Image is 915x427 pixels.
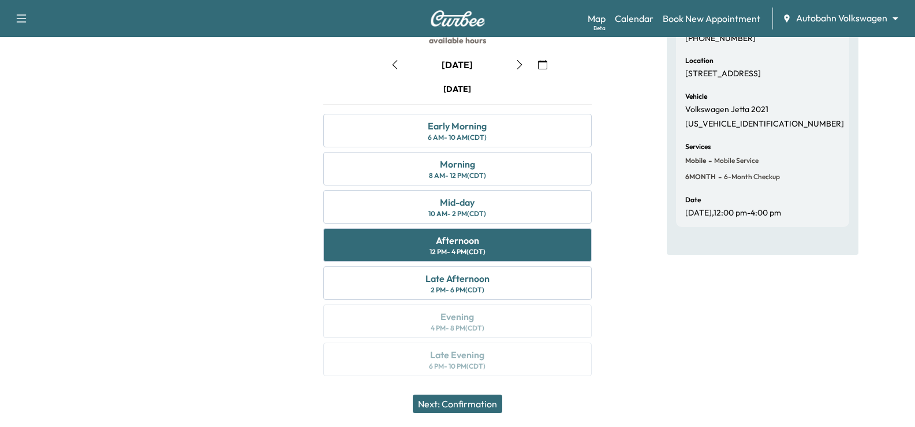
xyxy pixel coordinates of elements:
[685,93,707,100] h6: Vehicle
[428,209,486,218] div: 10 AM - 2 PM (CDT)
[428,133,487,142] div: 6 AM - 10 AM (CDT)
[440,195,475,209] div: Mid-day
[685,57,714,64] h6: Location
[685,69,761,79] p: [STREET_ADDRESS]
[706,155,712,166] span: -
[588,12,606,25] a: MapBeta
[413,395,502,413] button: Next: Confirmation
[716,171,722,183] span: -
[593,24,606,32] div: Beta
[436,233,479,247] div: Afternoon
[685,208,781,218] p: [DATE] , 12:00 pm - 4:00 pm
[430,247,485,257] div: 12 PM - 4 PM (CDT)
[663,12,760,25] a: Book New Appointment
[796,12,887,25] span: Autobahn Volkswagen
[440,157,475,171] div: Morning
[431,285,484,295] div: 2 PM - 6 PM (CDT)
[685,172,716,181] span: 6MONTH
[685,119,844,129] p: [US_VEHICLE_IDENTIFICATION_NUMBER]
[685,143,711,150] h6: Services
[685,105,768,115] p: Volkswagen Jetta 2021
[443,83,471,95] div: [DATE]
[425,272,490,285] div: Late Afternoon
[429,171,486,180] div: 8 AM - 12 PM (CDT)
[712,156,759,165] span: Mobile Service
[722,172,780,181] span: 6-month checkup
[428,119,487,133] div: Early Morning
[685,156,706,165] span: Mobile
[685,196,701,203] h6: Date
[442,58,473,71] div: [DATE]
[685,34,756,44] p: [PHONE_NUMBER]
[430,10,485,27] img: Curbee Logo
[615,12,653,25] a: Calendar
